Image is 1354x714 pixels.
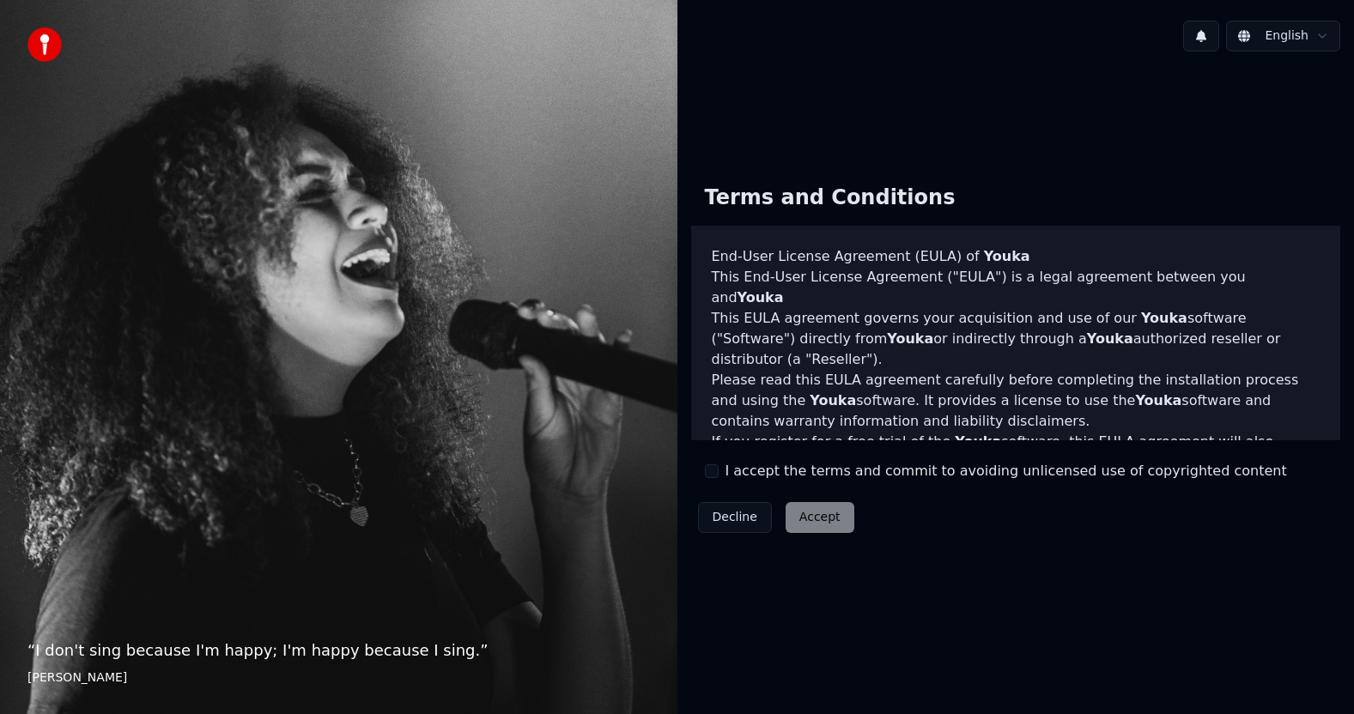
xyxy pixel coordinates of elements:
[1135,392,1181,408] span: Youka
[1141,310,1187,326] span: Youka
[27,638,650,663] p: “ I don't sing because I'm happy; I'm happy because I sing. ”
[712,308,1321,370] p: This EULA agreement governs your acquisition and use of our software ("Software") directly from o...
[738,289,784,306] span: Youka
[810,392,856,408] span: Youka
[887,330,933,347] span: Youka
[726,461,1287,481] label: I accept the terms and commit to avoiding unlicensed use of copyrighted content
[27,669,650,687] footer: [PERSON_NAME]
[698,502,772,533] button: Decline
[712,246,1321,267] h3: End-User License Agreement (EULA) of
[712,370,1321,432] p: Please read this EULA agreement carefully before completing the installation process and using th...
[27,27,62,62] img: youka
[984,248,1030,264] span: Youka
[1087,330,1133,347] span: Youka
[712,267,1321,308] p: This End-User License Agreement ("EULA") is a legal agreement between you and
[691,171,969,226] div: Terms and Conditions
[712,432,1321,514] p: If you register for a free trial of the software, this EULA agreement will also govern that trial...
[955,433,1001,450] span: Youka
